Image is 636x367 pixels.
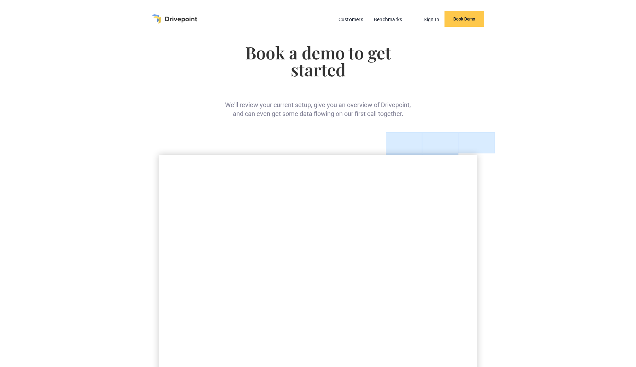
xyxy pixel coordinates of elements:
a: Book Demo [444,11,484,27]
a: Benchmarks [370,15,406,24]
div: We'll review your current setup, give you an overview of Drivepoint, and can even get some data f... [223,89,413,118]
a: Customers [335,15,367,24]
a: Sign In [420,15,443,24]
h1: Book a demo to get started [223,44,413,78]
